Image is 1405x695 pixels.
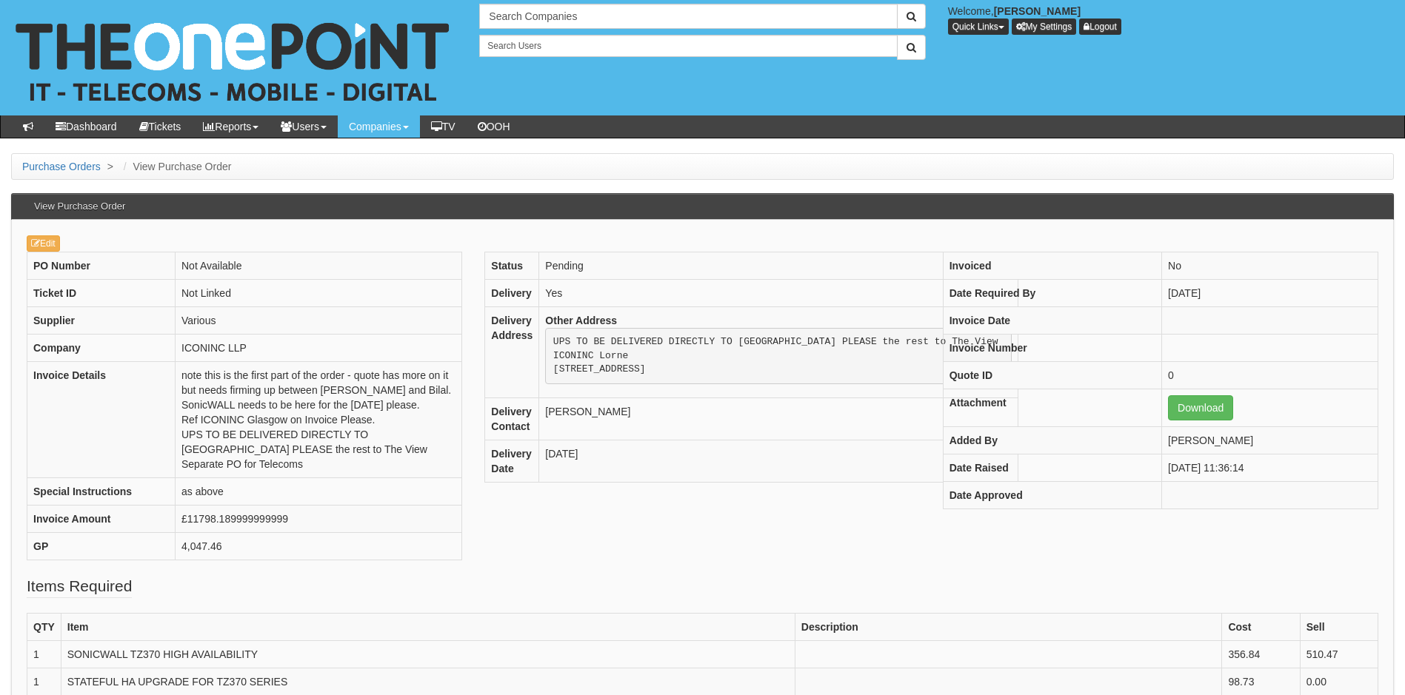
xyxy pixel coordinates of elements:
td: 0.00 [1300,668,1378,695]
td: note this is the first part of the order - quote has more on it but needs firming up between [PER... [176,361,462,477]
th: Invoice Number [943,334,1161,361]
a: Logout [1079,19,1121,35]
td: 1 [27,640,61,668]
td: [DATE] [1162,279,1378,306]
li: View Purchase Order [120,159,232,174]
a: Download [1168,395,1233,420]
th: Quote ID [943,361,1161,389]
td: 0 [1162,361,1378,389]
th: Date Required By [943,279,1161,306]
td: SONICWALL TZ370 HIGH AVAILABILITY [61,640,795,668]
td: 1 [27,668,61,695]
input: Search Companies [479,4,897,29]
th: Sell [1300,613,1378,640]
td: Not Linked [176,279,462,306]
th: Added By [943,426,1161,454]
a: My Settings [1012,19,1077,35]
td: STATEFUL HA UPGRADE FOR TZ370 SERIES [61,668,795,695]
a: Companies [338,115,420,138]
td: [PERSON_NAME] [1162,426,1378,454]
th: PO Number [27,252,176,279]
th: Invoice Details [27,361,176,477]
td: [DATE] 11:36:14 [1162,454,1378,481]
h3: View Purchase Order [27,194,133,219]
th: Delivery Address [485,306,539,398]
input: Search Users [479,35,897,57]
td: 98.73 [1222,668,1300,695]
th: Delivery Date [485,440,539,483]
a: Dashboard [44,115,128,138]
th: Delivery [485,279,539,306]
div: Welcome, [937,4,1405,35]
span: > [104,161,117,172]
button: Quick Links [948,19,1009,35]
th: Invoice Amount [27,505,176,532]
a: TV [420,115,467,138]
th: GP [27,532,176,560]
td: Yes [539,279,1018,306]
th: Company [27,334,176,361]
pre: UPS TO BE DELIVERED DIRECTLY TO [GEOGRAPHIC_DATA] PLEASE the rest to The View ICONINC Lorne [STRE... [545,328,1012,385]
a: Tickets [128,115,193,138]
td: [DATE] [539,440,1018,483]
td: £11798.189999999999 [176,505,462,532]
legend: Items Required [27,575,132,598]
td: Various [176,306,462,334]
th: Status [485,252,539,279]
th: QTY [27,613,61,640]
th: Special Instructions [27,477,176,505]
a: OOH [467,115,521,138]
th: Invoice Date [943,306,1161,334]
a: Users [270,115,338,138]
a: Purchase Orders [22,161,101,172]
td: 356.84 [1222,640,1300,668]
td: [PERSON_NAME] [539,398,1018,440]
th: Item [61,613,795,640]
th: Description [795,613,1222,640]
th: Date Approved [943,481,1161,508]
th: Invoiced [943,252,1161,279]
b: [PERSON_NAME] [994,5,1081,17]
th: Ticket ID [27,279,176,306]
td: ICONINC LLP [176,334,462,361]
td: 4,047.46 [176,532,462,560]
td: as above [176,477,462,505]
td: Pending [539,252,1018,279]
th: Cost [1222,613,1300,640]
a: Edit [27,235,60,252]
th: Attachment [943,389,1161,426]
td: 510.47 [1300,640,1378,668]
b: Other Address [545,315,617,326]
th: Delivery Contact [485,398,539,440]
th: Supplier [27,306,176,334]
a: Reports [192,115,270,138]
td: No [1162,252,1378,279]
th: Date Raised [943,454,1161,481]
td: Not Available [176,252,462,279]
